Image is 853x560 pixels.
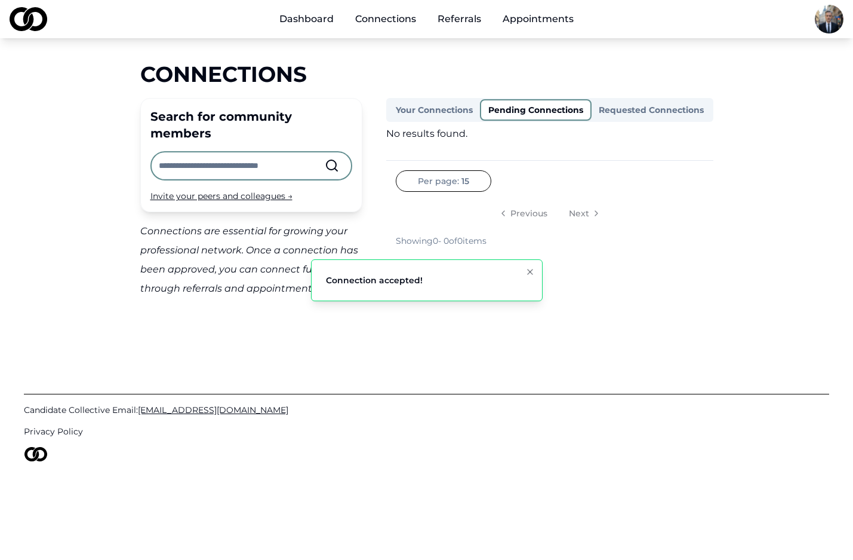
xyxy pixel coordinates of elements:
a: Connections [346,7,426,31]
button: Your Connections [389,100,480,120]
div: Showing 0 - 0 of 0 items [396,235,486,247]
div: No results found. [386,127,713,141]
button: Per page:15 [396,170,491,192]
div: Connection accepted! [326,274,423,286]
span: [EMAIL_ADDRESS][DOMAIN_NAME] [138,405,288,415]
button: Pending Connections [480,99,592,121]
div: Connections [140,62,713,86]
a: Appointments [493,7,583,31]
div: Connections are essential for growing your professional network. Once a connection has been appro... [140,222,362,298]
div: Search for community members [150,108,352,142]
a: Referrals [428,7,491,31]
div: Invite your peers and colleagues → [150,190,352,202]
a: Dashboard [270,7,343,31]
img: logo [10,7,47,31]
nav: Main [270,7,583,31]
img: logo [24,447,48,461]
img: a63f5dfc-b4c1-41bc-9212-4c819e1b44f3-Headshot%202025%20Square-profile_picture.jpeg [815,5,843,33]
nav: pagination [396,201,704,225]
a: Candidate Collective Email:[EMAIL_ADDRESS][DOMAIN_NAME] [24,404,829,416]
span: 15 [461,175,469,187]
button: Requested Connections [592,100,711,120]
a: Privacy Policy [24,426,829,437]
